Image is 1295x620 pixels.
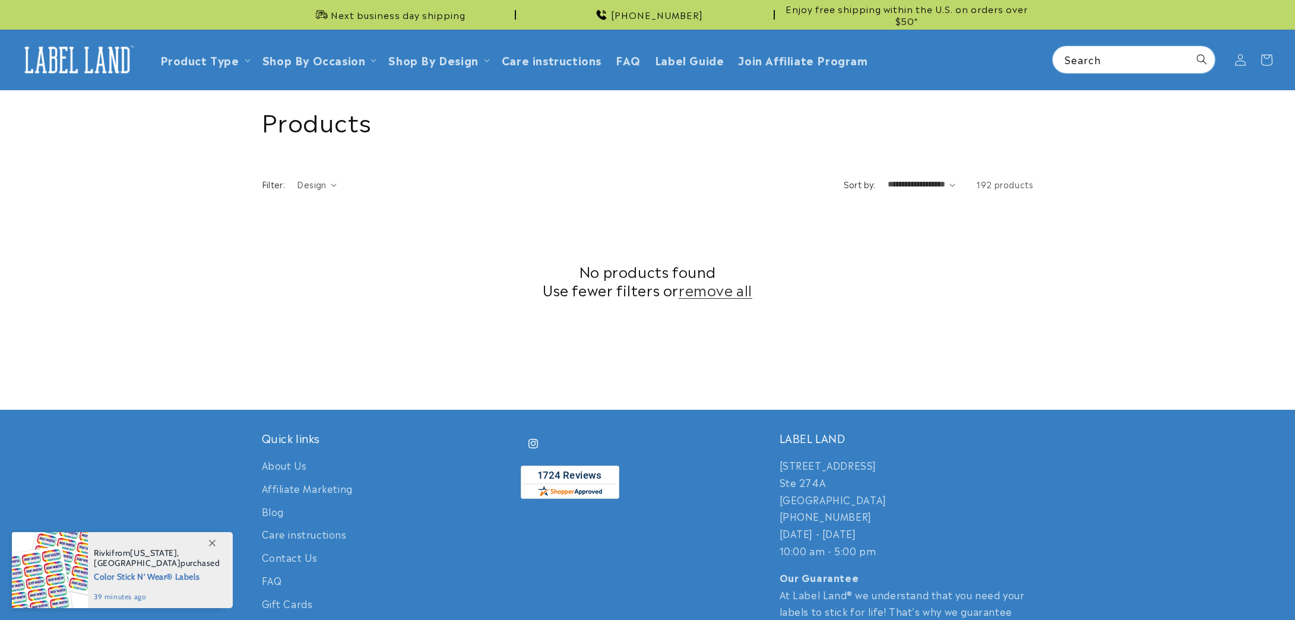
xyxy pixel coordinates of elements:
span: Next business day shipping [331,9,466,21]
span: FAQ [616,53,641,67]
label: Sort by: [844,178,876,190]
span: Shop By Occasion [262,53,366,67]
a: Contact Us [262,546,318,569]
a: Blog [262,500,284,523]
summary: Shop By Design [381,46,494,74]
a: FAQ [262,569,282,592]
img: Customer Reviews [521,466,619,499]
summary: Shop By Occasion [255,46,382,74]
a: Gift Cards [262,592,313,615]
h2: No products found Use fewer filters or [262,262,1034,299]
button: Search [1189,46,1215,72]
a: FAQ [609,46,648,74]
span: Care instructions [502,53,601,67]
span: 192 products [976,178,1033,190]
img: Label Land [18,42,137,78]
h2: Quick links [262,431,516,445]
span: Design [297,178,326,190]
span: Enjoy free shipping within the U.S. on orders over $50* [780,3,1034,26]
a: Shop By Design [388,52,478,68]
summary: Product Type [153,46,255,74]
h2: Filter: [262,178,286,191]
a: Care instructions [495,46,609,74]
a: Join Affiliate Program [731,46,875,74]
strong: Our Guarantee [780,570,859,584]
a: remove all [679,280,752,299]
span: [PHONE_NUMBER] [611,9,703,21]
h1: Products [262,105,1034,136]
span: Rivki [94,548,112,558]
span: [GEOGRAPHIC_DATA] [94,558,181,568]
a: Label Land [14,37,141,83]
a: Label Guide [648,46,732,74]
p: [STREET_ADDRESS] Ste 274A [GEOGRAPHIC_DATA] [PHONE_NUMBER] [DATE] - [DATE] 10:00 am - 5:00 pm [780,457,1034,559]
summary: Design (0 selected) [297,178,337,191]
a: Care instructions [262,523,347,546]
span: [US_STATE] [130,548,177,558]
span: Label Guide [655,53,724,67]
a: Product Type [160,52,239,68]
h2: LABEL LAND [780,431,1034,445]
a: About Us [262,457,307,477]
span: from , purchased [94,548,220,568]
a: Affiliate Marketing [262,477,353,500]
span: Join Affiliate Program [738,53,867,67]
